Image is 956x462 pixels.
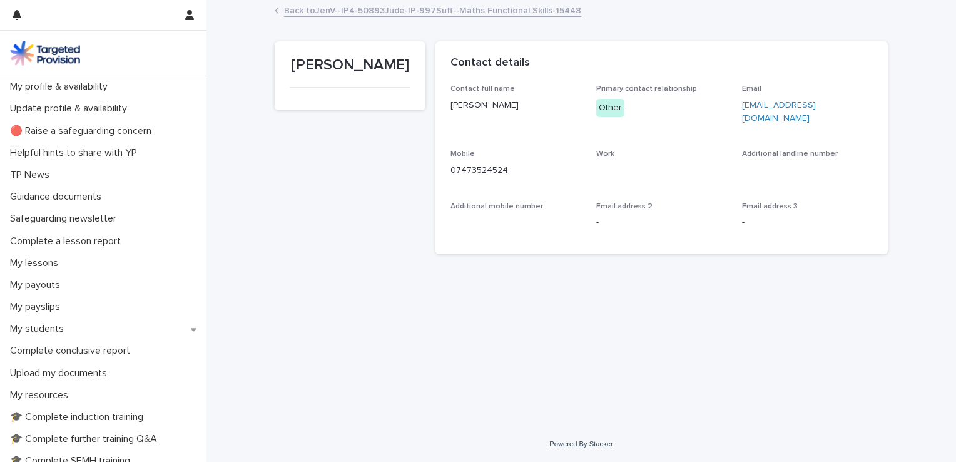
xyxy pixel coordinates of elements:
p: 🎓 Complete further training Q&A [5,433,167,445]
span: Work [596,150,614,158]
p: [PERSON_NAME] [290,56,410,74]
p: Upload my documents [5,367,117,379]
span: Mobile [450,150,475,158]
p: My profile & availability [5,81,118,93]
p: - [596,216,727,229]
span: Email address 2 [596,203,653,210]
p: [PERSON_NAME] [450,99,581,112]
a: Powered By Stacker [549,440,613,448]
a: [EMAIL_ADDRESS][DOMAIN_NAME] [742,101,816,123]
h2: Contact details [450,56,530,70]
p: My payslips [5,301,70,313]
a: 07473524524 [450,166,508,175]
div: Other [596,99,624,117]
span: Additional mobile number [450,203,543,210]
p: 🎓 Complete induction training [5,411,153,423]
a: Back toJenV--IP4-50893Jude-IP-997Suff--Maths Functional Skills-15448 [284,3,581,17]
p: Complete conclusive report [5,345,140,357]
p: 🔴 Raise a safeguarding concern [5,125,161,137]
span: Email address 3 [742,203,798,210]
p: Guidance documents [5,191,111,203]
p: Update profile & availability [5,103,137,115]
p: Safeguarding newsletter [5,213,126,225]
p: Helpful hints to share with YP [5,147,147,159]
span: Additional landline number [742,150,838,158]
p: Complete a lesson report [5,235,131,247]
p: My resources [5,389,78,401]
p: TP News [5,169,59,181]
p: My lessons [5,257,68,269]
span: Email [742,85,761,93]
span: Contact full name [450,85,515,93]
p: My payouts [5,279,70,291]
p: My students [5,323,74,335]
p: - [742,216,873,229]
img: M5nRWzHhSzIhMunXDL62 [10,41,80,66]
span: Primary contact relationship [596,85,697,93]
